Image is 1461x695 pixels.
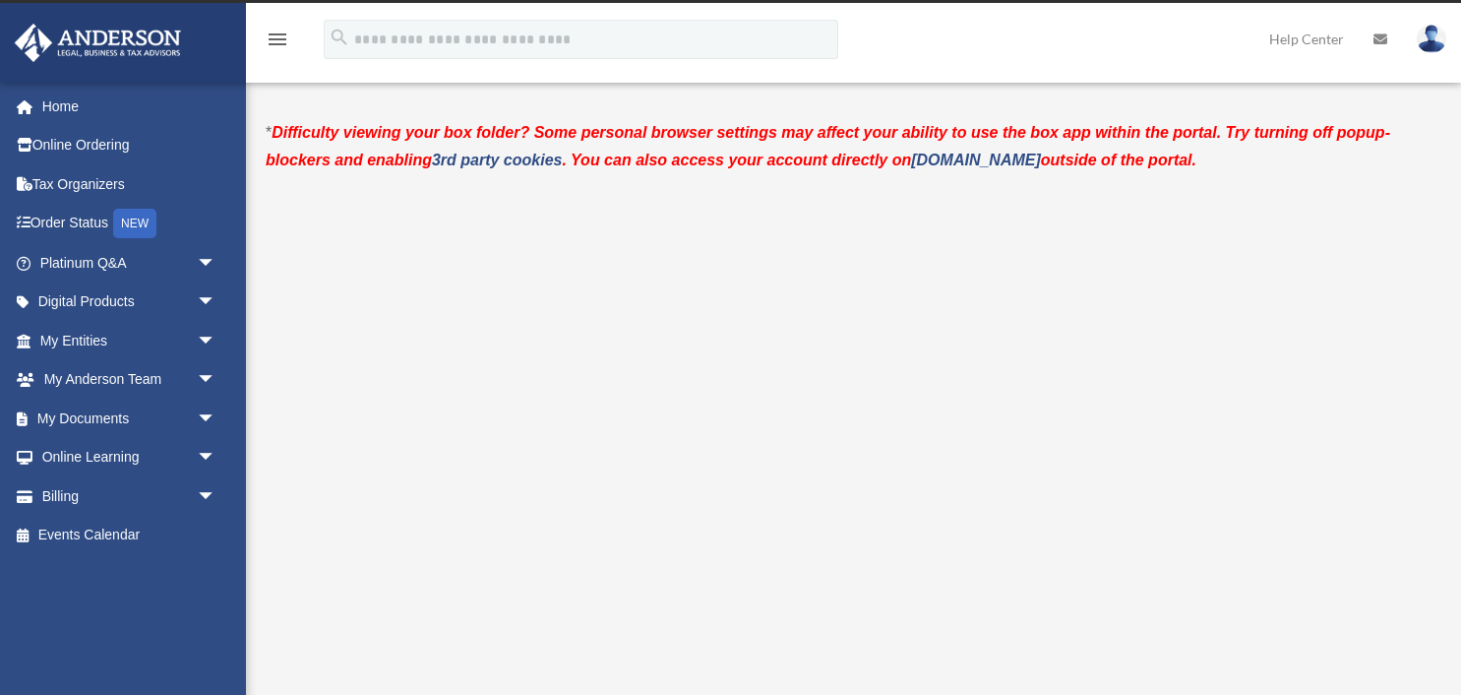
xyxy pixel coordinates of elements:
span: arrow_drop_down [197,283,236,323]
strong: Difficulty viewing your box folder? Some personal browser settings may affect your ability to use... [266,124,1390,168]
a: My Entitiesarrow_drop_down [14,321,246,360]
a: [DOMAIN_NAME] [911,152,1041,168]
a: Events Calendar [14,516,246,555]
a: menu [266,34,289,51]
a: 3rd party cookies [432,152,563,168]
a: Online Ordering [14,126,246,165]
a: Order StatusNEW [14,204,246,244]
a: Platinum Q&Aarrow_drop_down [14,243,246,283]
a: Tax Organizers [14,164,246,204]
img: Anderson Advisors Platinum Portal [9,24,187,62]
a: Online Learningarrow_drop_down [14,438,246,477]
a: My Documentsarrow_drop_down [14,399,246,438]
span: arrow_drop_down [197,399,236,439]
a: Digital Productsarrow_drop_down [14,283,246,322]
a: My Anderson Teamarrow_drop_down [14,360,246,400]
div: NEW [113,209,156,238]
a: Home [14,87,246,126]
span: arrow_drop_down [197,360,236,401]
span: arrow_drop_down [197,476,236,517]
span: arrow_drop_down [197,438,236,478]
a: Billingarrow_drop_down [14,476,246,516]
span: arrow_drop_down [197,243,236,284]
i: search [329,27,350,48]
span: arrow_drop_down [197,321,236,361]
img: User Pic [1417,25,1446,53]
i: menu [266,28,289,51]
